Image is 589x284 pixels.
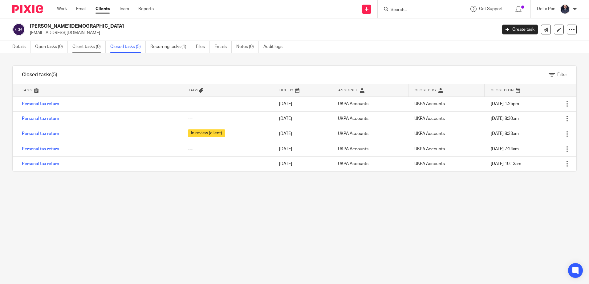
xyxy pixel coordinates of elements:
[390,7,445,13] input: Search
[332,156,408,171] td: UKPA Accounts
[119,6,129,12] a: Team
[188,129,225,137] span: In review (client)
[188,146,267,152] div: ---
[332,97,408,111] td: UKPA Accounts
[12,23,25,36] img: svg%3E
[30,30,493,36] p: [EMAIL_ADDRESS][DOMAIN_NAME]
[72,41,106,53] a: Client tasks (0)
[22,102,59,106] a: Personal tax return
[414,132,445,136] span: UKPA Accounts
[491,147,519,151] span: [DATE] 7:24am
[22,116,59,121] a: Personal tax return
[479,7,503,11] span: Get Support
[491,102,519,106] span: [DATE] 1:25pm
[332,126,408,142] td: UKPA Accounts
[22,132,59,136] a: Personal tax return
[273,111,332,126] td: [DATE]
[414,162,445,166] span: UKPA Accounts
[502,25,538,34] a: Create task
[22,147,59,151] a: Personal tax return
[263,41,287,53] a: Audit logs
[491,132,519,136] span: [DATE] 8:33am
[12,41,30,53] a: Details
[51,72,57,77] span: (5)
[273,126,332,142] td: [DATE]
[57,6,67,12] a: Work
[182,84,273,97] th: Tags
[273,142,332,156] td: [DATE]
[95,6,110,12] a: Clients
[491,116,519,121] span: [DATE] 8:30am
[188,101,267,107] div: ---
[273,97,332,111] td: [DATE]
[30,23,400,30] h2: [PERSON_NAME][DEMOGRAPHIC_DATA]
[188,161,267,167] div: ---
[560,4,570,14] img: dipesh-min.jpg
[557,73,567,77] span: Filter
[332,142,408,156] td: UKPA Accounts
[273,156,332,171] td: [DATE]
[138,6,154,12] a: Reports
[22,162,59,166] a: Personal tax return
[35,41,68,53] a: Open tasks (0)
[12,5,43,13] img: Pixie
[236,41,259,53] a: Notes (0)
[150,41,191,53] a: Recurring tasks (1)
[414,102,445,106] span: UKPA Accounts
[332,111,408,126] td: UKPA Accounts
[214,41,232,53] a: Emails
[196,41,210,53] a: Files
[76,6,86,12] a: Email
[188,116,267,122] div: ---
[414,147,445,151] span: UKPA Accounts
[537,6,557,12] p: Delta Pant
[110,41,146,53] a: Closed tasks (5)
[414,116,445,121] span: UKPA Accounts
[22,72,57,78] h1: Closed tasks
[491,162,521,166] span: [DATE] 10:13am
